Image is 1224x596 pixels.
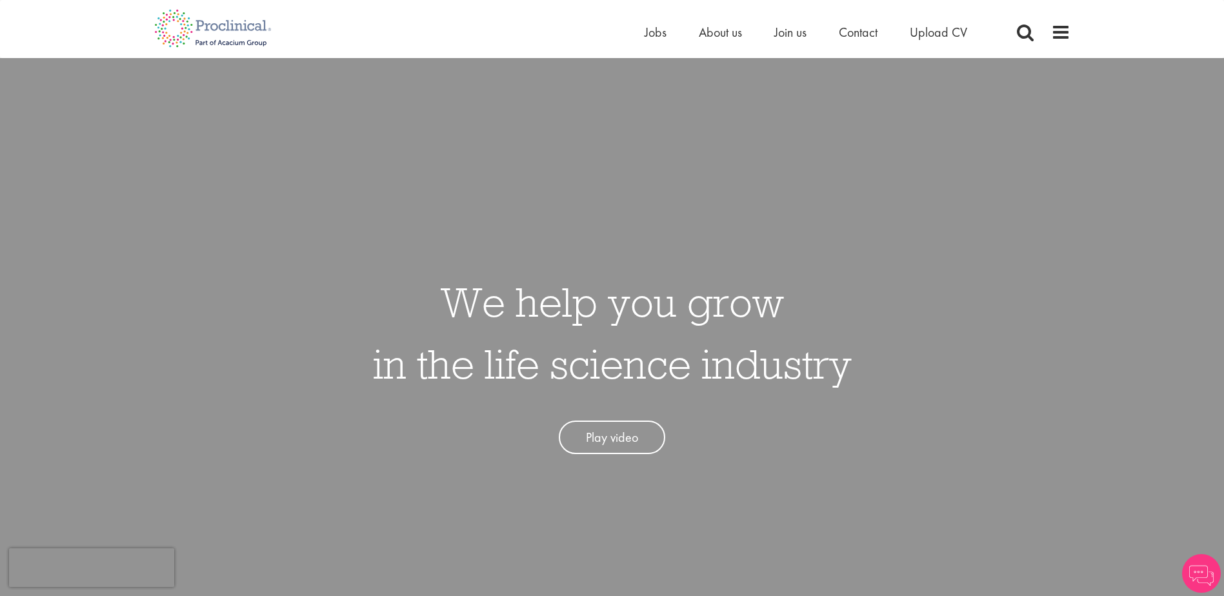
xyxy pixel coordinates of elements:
a: About us [699,24,742,41]
img: Chatbot [1182,554,1221,593]
a: Jobs [645,24,667,41]
h1: We help you grow in the life science industry [373,271,852,395]
a: Join us [774,24,807,41]
a: Play video [559,421,665,455]
a: Upload CV [910,24,967,41]
a: Contact [839,24,878,41]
